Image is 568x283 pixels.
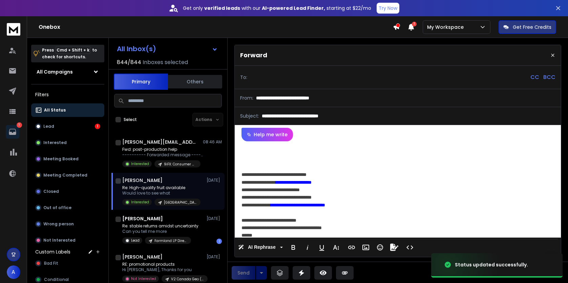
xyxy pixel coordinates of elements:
p: Try Now [379,5,397,12]
button: All Campaigns [31,65,104,79]
p: Farmland LP Direct Channel - Rani [154,238,187,243]
span: 1 [412,22,417,26]
button: Emoticons [374,241,386,254]
button: Insert Image (⌘P) [359,241,372,254]
button: Italic (⌘I) [301,241,314,254]
button: Signature [388,241,401,254]
p: Meeting Completed [43,173,87,178]
img: logo [7,23,20,36]
h1: [PERSON_NAME][EMAIL_ADDRESS][DOMAIN_NAME] [122,139,197,145]
p: ---------- Forwarded message --------- From: [PERSON_NAME] [122,152,204,158]
p: Not Interested [43,238,76,243]
span: Conditional [44,277,69,282]
p: Subject: [240,113,259,119]
p: Interested [131,200,149,205]
h1: [PERSON_NAME] [122,215,163,222]
button: Not Interested [31,234,104,247]
p: My Workspace [427,24,466,31]
p: [DATE] [207,216,222,221]
p: Press to check for shortcuts. [42,47,97,60]
p: [DATE] [207,254,222,260]
button: Insert Link (⌘K) [345,241,358,254]
p: 9iFX: Consumer Goods // V3b [164,162,196,167]
p: 08:46 AM [203,139,222,145]
p: RE: promotional products [122,262,204,267]
p: BCC [543,73,555,81]
button: Meeting Booked [31,152,104,166]
span: Bad Fit [44,261,58,266]
button: Try Now [377,3,399,14]
p: Forward [240,50,267,60]
p: From: [240,95,253,101]
h1: All Inbox(s) [117,45,156,52]
strong: AI-powered Lead Finder, [262,5,325,12]
button: Others [168,74,222,89]
button: Meeting Completed [31,168,104,182]
button: A [7,265,20,279]
p: Lead [131,238,140,243]
p: CC [530,73,539,81]
p: Get Free Credits [513,24,551,31]
p: Would love to see what [122,190,201,196]
p: Wrong person [43,221,74,227]
div: Status updated successfully. [455,261,528,268]
h1: [PERSON_NAME] [122,177,163,184]
span: 844 / 844 [117,58,141,66]
h3: Custom Labels [35,248,70,255]
p: Not Interested [131,276,156,281]
p: Meeting Booked [43,156,79,162]
h1: Onebox [39,23,393,31]
button: Underline (⌘U) [315,241,328,254]
button: Closed [31,185,104,198]
p: Re: stable returns amidst uncertainty [122,223,198,229]
label: Select [124,117,137,122]
p: Closed [43,189,59,194]
p: Interested [43,140,67,145]
span: Cmd + Shift + k [56,46,90,54]
h3: Inboxes selected [143,58,188,66]
p: Interested [131,161,149,166]
h1: All Campaigns [37,68,73,75]
p: [GEOGRAPHIC_DATA] - [US_STATE] [164,200,196,205]
button: All Inbox(s) [111,42,223,56]
h3: Filters [31,90,104,99]
button: AI Rephrase [237,241,284,254]
button: Primary [114,74,168,90]
p: V2 Canada Geo (Exclude [GEOGRAPHIC_DATA]) [171,277,204,282]
p: Lead [43,124,54,129]
button: Interested [31,136,104,149]
a: 1 [6,125,19,139]
p: Get only with our starting at $22/mo [183,5,371,12]
button: All Status [31,103,104,117]
div: 1 [95,124,100,129]
div: 1 [216,239,222,244]
span: AI Rephrase [247,244,277,250]
p: Out of office [43,205,71,210]
h1: [PERSON_NAME] [122,254,163,260]
button: Get Free Credits [499,20,556,34]
button: Wrong person [31,217,104,231]
p: Fwd: post-production help [122,147,204,152]
p: All Status [44,107,66,113]
p: To: [240,74,247,81]
p: 1 [17,122,22,128]
button: Out of office [31,201,104,215]
button: Bad Fit [31,257,104,270]
p: Can you tell me more [122,229,198,234]
button: Lead1 [31,120,104,133]
p: [DATE] [207,178,222,183]
button: Help me write [241,128,293,141]
button: Code View [403,241,416,254]
button: Bold (⌘B) [287,241,300,254]
p: Re: High-quality fruit available [122,185,201,190]
button: More Text [330,241,342,254]
p: Hi [PERSON_NAME], Thanks for you [122,267,204,272]
strong: verified leads [204,5,240,12]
